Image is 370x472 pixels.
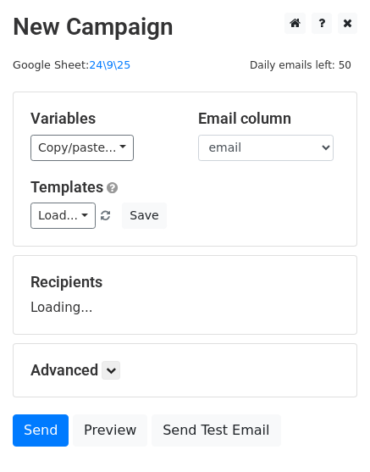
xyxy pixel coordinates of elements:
[30,273,340,317] div: Loading...
[30,273,340,292] h5: Recipients
[13,414,69,447] a: Send
[198,109,340,128] h5: Email column
[244,58,357,71] a: Daily emails left: 50
[13,58,130,71] small: Google Sheet:
[30,203,96,229] a: Load...
[122,203,166,229] button: Save
[30,109,173,128] h5: Variables
[89,58,130,71] a: 24\9\25
[30,135,134,161] a: Copy/paste...
[73,414,147,447] a: Preview
[152,414,280,447] a: Send Test Email
[30,361,340,380] h5: Advanced
[30,178,103,196] a: Templates
[244,56,357,75] span: Daily emails left: 50
[13,13,357,42] h2: New Campaign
